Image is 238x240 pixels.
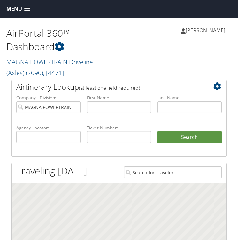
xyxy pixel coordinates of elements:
[87,95,151,101] label: First Name:
[16,81,204,92] h2: Airtinerary Lookup
[6,58,93,77] a: MAGNA POWERTRAIN Driveline (Axles)
[157,95,222,101] label: Last Name:
[124,166,222,178] input: Search for Traveler
[79,84,140,91] span: (at least one field required)
[157,131,222,144] button: Search
[43,68,64,77] span: , [ 4471 ]
[3,4,33,14] a: Menu
[6,27,119,53] h1: AirPortal 360™ Dashboard
[16,164,87,178] h1: Traveling [DATE]
[87,125,151,131] label: Ticket Number:
[181,21,232,40] a: [PERSON_NAME]
[26,68,43,77] span: ( 2090 )
[16,95,81,101] label: Company - Division:
[16,125,81,131] label: Agency Locator:
[6,6,22,12] span: Menu
[186,27,225,34] span: [PERSON_NAME]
